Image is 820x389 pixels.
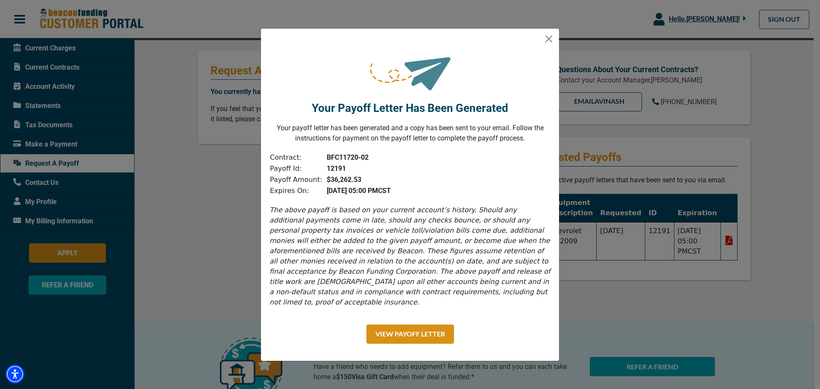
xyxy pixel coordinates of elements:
p: Your payoff letter has been generated and a copy has been sent to your email. Follow the instruct... [268,123,552,143]
b: 12191 [327,164,346,173]
button: Close [542,32,556,46]
b: BFC11720-02 [327,153,369,161]
i: The above payoff is based on your current account’s history. Should any additional payments come ... [269,206,551,306]
td: Contract: [269,152,322,163]
td: Payoff Amount: [269,174,322,185]
p: Your Payoff Letter Has Been Generated [312,100,508,117]
b: [DATE] 05:00 PM CST [327,187,391,195]
div: Accessibility Menu [6,365,24,383]
button: View Payoff Letter [366,325,454,344]
b: $36,262.53 [327,175,361,184]
td: Payoff Id: [269,163,322,174]
td: Expires On: [269,185,322,196]
img: request-sent.png [369,42,451,96]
